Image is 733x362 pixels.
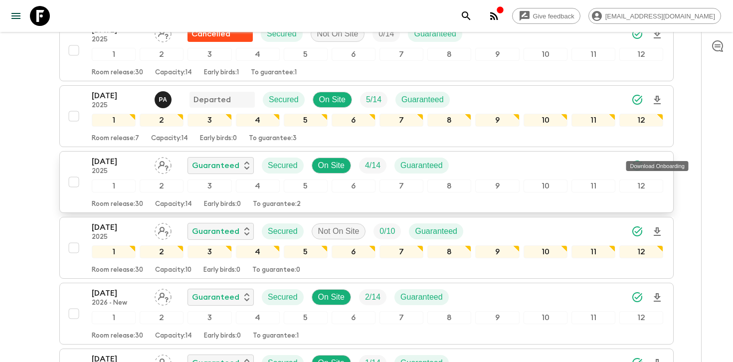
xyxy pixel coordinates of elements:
[192,225,239,237] p: Guaranteed
[373,223,401,239] div: Trip Fill
[284,48,328,61] div: 5
[92,266,143,274] p: Room release: 30
[140,245,183,258] div: 2
[571,180,615,192] div: 11
[236,180,280,192] div: 4
[204,200,241,208] p: Early birds: 0
[400,160,443,172] p: Guaranteed
[187,311,231,324] div: 3
[187,245,231,258] div: 3
[524,311,567,324] div: 10
[200,135,237,143] p: Early birds: 0
[365,291,380,303] p: 2 / 14
[528,12,580,20] span: Give feedback
[192,160,239,172] p: Guaranteed
[155,266,191,274] p: Capacity: 10
[318,225,360,237] p: Not On Site
[524,48,567,61] div: 10
[151,135,188,143] p: Capacity: 14
[92,156,147,168] p: [DATE]
[59,19,674,81] button: [DATE]2025Assign pack leaderFlash Pack cancellationSecuredNot On SiteTrip FillGuaranteed123456789...
[456,6,476,26] button: search adventures
[651,292,663,304] svg: Download Onboarding
[379,114,423,127] div: 7
[318,291,345,303] p: On Site
[332,245,375,258] div: 6
[267,28,297,40] p: Secured
[284,180,328,192] div: 5
[140,48,183,61] div: 2
[140,180,183,192] div: 2
[475,48,519,61] div: 9
[571,48,615,61] div: 11
[524,114,567,127] div: 10
[401,94,444,106] p: Guaranteed
[155,28,172,36] span: Assign pack leader
[187,114,231,127] div: 3
[332,180,375,192] div: 6
[92,36,147,44] p: 2025
[588,8,721,24] div: [EMAIL_ADDRESS][DOMAIN_NAME]
[400,291,443,303] p: Guaranteed
[313,92,352,108] div: On Site
[332,311,375,324] div: 6
[651,28,663,40] svg: Download Onboarding
[475,245,519,258] div: 9
[187,26,253,42] div: Flash Pack cancellation
[619,180,663,192] div: 12
[236,114,280,127] div: 4
[193,94,231,106] p: Departed
[427,311,471,324] div: 8
[372,26,400,42] div: Trip Fill
[92,48,136,61] div: 1
[312,289,351,305] div: On Site
[262,158,304,174] div: Secured
[414,28,456,40] p: Guaranteed
[415,225,457,237] p: Guaranteed
[475,180,519,192] div: 9
[319,94,346,106] p: On Site
[365,160,380,172] p: 4 / 14
[332,114,375,127] div: 6
[249,135,297,143] p: To guarantee: 3
[92,69,143,77] p: Room release: 30
[155,332,192,340] p: Capacity: 14
[263,92,305,108] div: Secured
[427,114,471,127] div: 8
[252,266,300,274] p: To guarantee: 0
[140,114,183,127] div: 2
[359,158,386,174] div: Trip Fill
[317,28,359,40] p: Not On Site
[427,48,471,61] div: 8
[92,180,136,192] div: 1
[619,48,663,61] div: 12
[475,114,519,127] div: 9
[268,225,298,237] p: Secured
[631,225,643,237] svg: Synced Successfully
[631,94,643,106] svg: Synced Successfully
[155,200,192,208] p: Capacity: 14
[261,26,303,42] div: Secured
[318,160,345,172] p: On Site
[155,94,174,102] span: Prasad Adikari
[332,48,375,61] div: 6
[92,221,147,233] p: [DATE]
[92,287,147,299] p: [DATE]
[262,223,304,239] div: Secured
[92,200,143,208] p: Room release: 30
[379,311,423,324] div: 7
[92,311,136,324] div: 1
[312,223,366,239] div: Not On Site
[312,158,351,174] div: On Site
[92,332,143,340] p: Room release: 30
[366,94,381,106] p: 5 / 14
[571,311,615,324] div: 11
[571,114,615,127] div: 11
[600,12,721,20] span: [EMAIL_ADDRESS][DOMAIN_NAME]
[379,180,423,192] div: 7
[626,161,689,171] div: Download Onboarding
[92,168,147,176] p: 2025
[284,245,328,258] div: 5
[631,28,643,40] svg: Synced Successfully
[268,291,298,303] p: Secured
